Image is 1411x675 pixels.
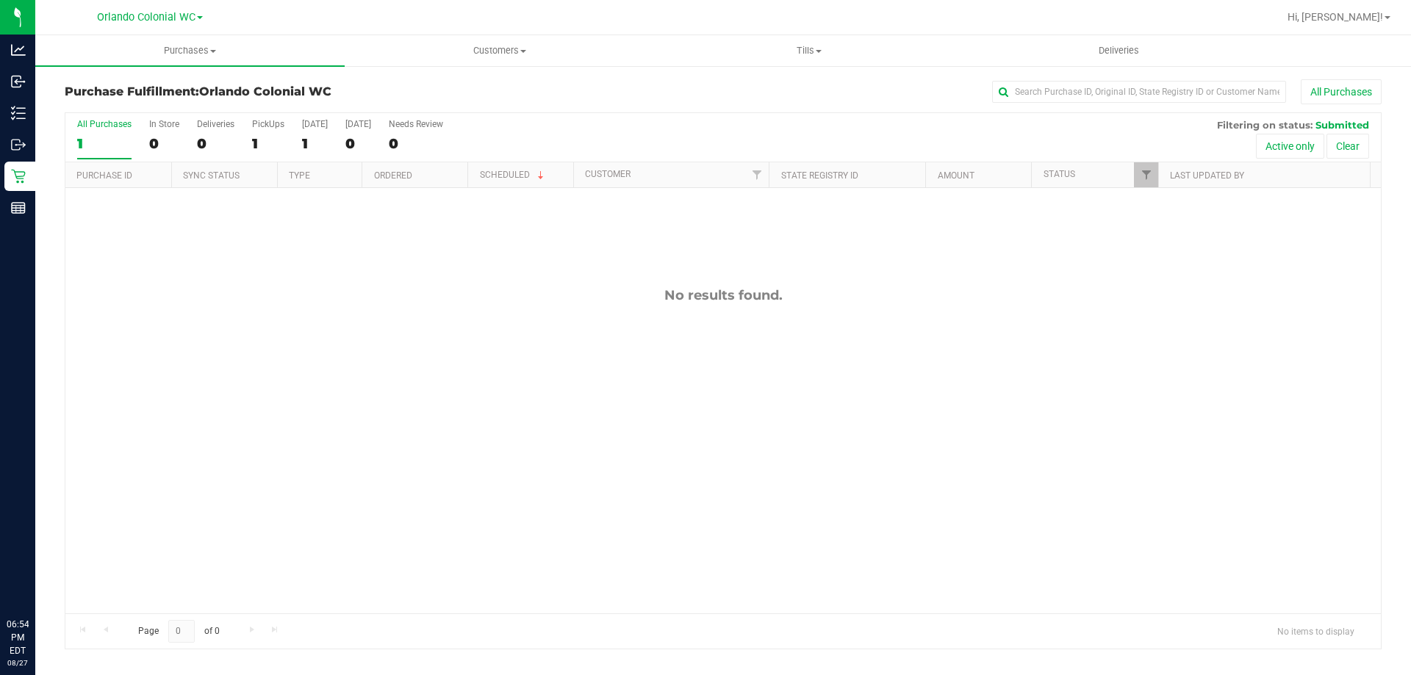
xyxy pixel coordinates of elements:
span: Purchases [35,44,345,57]
inline-svg: Inventory [11,106,26,120]
h3: Purchase Fulfillment: [65,85,503,98]
a: Status [1044,169,1075,179]
a: Customers [345,35,654,66]
a: State Registry ID [781,170,858,181]
button: Clear [1326,134,1369,159]
a: Purchase ID [76,170,132,181]
inline-svg: Retail [11,169,26,184]
inline-svg: Reports [11,201,26,215]
div: 0 [345,135,371,152]
a: Purchases [35,35,345,66]
button: All Purchases [1301,79,1382,104]
a: Last Updated By [1170,170,1244,181]
input: Search Purchase ID, Original ID, State Registry ID or Customer Name... [992,81,1286,103]
button: Active only [1256,134,1324,159]
div: 1 [302,135,328,152]
div: Needs Review [389,119,443,129]
a: Scheduled [480,170,547,180]
span: Tills [655,44,963,57]
span: Deliveries [1079,44,1159,57]
p: 06:54 PM EDT [7,618,29,657]
a: Ordered [374,170,412,181]
span: Orlando Colonial WC [97,11,195,24]
a: Sync Status [183,170,240,181]
p: 08/27 [7,657,29,668]
span: Orlando Colonial WC [199,84,331,98]
a: Deliveries [964,35,1274,66]
a: Filter [744,162,769,187]
div: 0 [149,135,179,152]
a: Customer [585,169,631,179]
div: [DATE] [345,119,371,129]
a: Type [289,170,310,181]
div: PickUps [252,119,284,129]
span: Customers [345,44,653,57]
div: 0 [197,135,234,152]
span: Filtering on status: [1217,119,1313,131]
span: No items to display [1265,620,1366,642]
span: Submitted [1315,119,1369,131]
a: Amount [938,170,974,181]
span: Page of 0 [126,620,231,643]
span: Hi, [PERSON_NAME]! [1288,11,1383,23]
inline-svg: Inbound [11,74,26,89]
div: 1 [252,135,284,152]
div: [DATE] [302,119,328,129]
inline-svg: Analytics [11,43,26,57]
iframe: Resource center [15,557,59,602]
div: No results found. [65,287,1381,303]
div: Deliveries [197,119,234,129]
div: 0 [389,135,443,152]
div: In Store [149,119,179,129]
a: Tills [654,35,963,66]
a: Filter [1134,162,1158,187]
div: 1 [77,135,132,152]
div: All Purchases [77,119,132,129]
inline-svg: Outbound [11,137,26,152]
